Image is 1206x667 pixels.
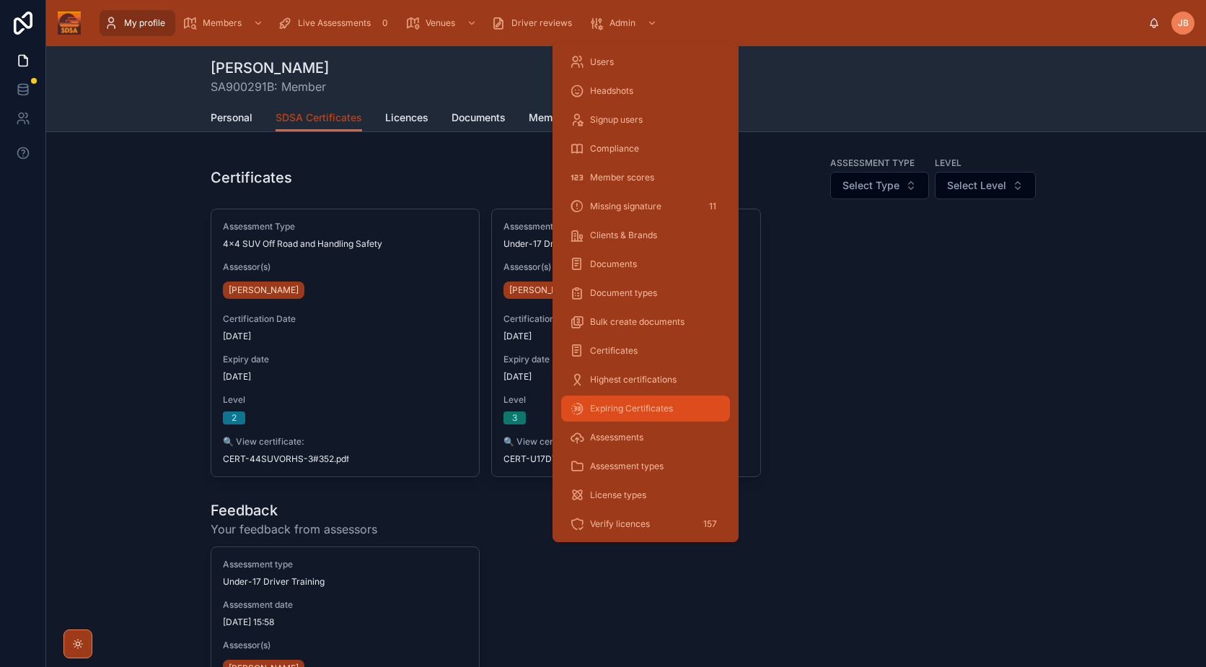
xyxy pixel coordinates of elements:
[273,10,398,36] a: Live Assessments0
[223,313,467,325] span: Certification Date
[590,432,643,443] span: Assessments
[452,105,506,134] a: Documents
[561,193,730,219] a: Missing signature11
[561,424,730,450] a: Assessments
[211,110,252,125] span: Personal
[511,17,572,29] span: Driver reviews
[223,371,467,383] span: [DATE]
[590,374,677,385] span: Highest certifications
[503,453,583,465] span: CERT-U17DT-6#42
[590,403,673,414] span: Expiring Certificates
[452,110,506,125] span: Documents
[561,280,730,306] a: Document types
[426,17,455,29] span: Venues
[232,411,237,424] div: 2
[830,172,929,199] button: Select Button
[590,56,614,68] span: Users
[276,110,362,125] span: SDSA Certificates
[830,156,915,169] label: Assessment Type
[699,515,721,533] div: 157
[503,371,748,383] span: [DATE]
[561,482,730,508] a: License types
[585,10,664,36] a: Admin
[211,58,329,78] h1: [PERSON_NAME]
[223,354,467,365] span: Expiry date
[58,12,81,35] img: App logo
[503,238,605,250] span: Under-17 Driver Training
[590,345,638,357] span: Certificates
[935,172,1036,199] button: Select Button
[561,165,730,191] a: Member scores
[561,338,730,364] a: Certificates
[203,17,242,29] span: Members
[590,230,657,241] span: Clients & Brands
[223,640,467,651] span: Assessor(s)
[223,576,325,588] span: Under-17 Driver Training
[211,167,292,188] h1: Certificates
[223,221,467,232] span: Assessment Type
[223,599,467,611] span: Assessment date
[561,107,730,133] a: Signup users
[385,105,428,134] a: Licences
[590,201,661,212] span: Missing signature
[590,143,639,154] span: Compliance
[503,354,748,365] span: Expiry date
[561,453,730,479] a: Assessment types
[590,172,654,183] span: Member scores
[590,518,650,530] span: Verify licences
[92,7,1148,39] div: scrollable content
[211,105,252,134] a: Personal
[229,284,299,296] span: [PERSON_NAME]
[178,10,270,36] a: Members
[561,309,730,335] a: Bulk create documents
[487,10,582,36] a: Driver reviews
[590,85,633,97] span: Headshots
[509,284,579,296] span: [PERSON_NAME]
[298,17,371,29] span: Live Assessments
[223,261,467,273] span: Assessor(s)
[503,221,748,232] span: Assessment Type
[211,500,377,520] h1: Feedback
[947,178,1006,193] span: Select Level
[401,10,484,36] a: Venues
[561,367,730,393] a: Highest certifications
[590,287,657,299] span: Document types
[561,511,730,537] a: Verify licences157
[503,394,748,406] span: Level
[100,10,175,36] a: My profile
[512,411,517,424] div: 3
[223,616,467,628] span: [DATE] 15:58
[223,238,382,250] span: 4x4 SUV Off Road and Handling Safety
[704,198,721,215] div: 11
[561,251,730,277] a: Documents
[223,436,467,448] span: 🔍 View certificate:
[503,331,748,342] span: [DATE]
[561,136,730,162] a: Compliance
[529,105,589,134] a: Membership
[590,461,664,472] span: Assessment types
[503,313,748,325] span: Certification Date
[590,114,643,126] span: Signup users
[223,331,467,342] span: [DATE]
[561,222,730,248] a: Clients & Brands
[211,520,377,538] span: Your feedback from assessors
[842,178,899,193] span: Select Type
[590,489,646,501] span: License types
[276,105,362,132] a: SDSA Certificates
[561,49,730,75] a: Users
[385,110,428,125] span: Licences
[561,78,730,104] a: Headshots
[609,17,635,29] span: Admin
[211,78,329,95] span: SA900291B: Member
[561,396,730,422] a: Expiring Certificates
[223,559,467,570] span: Assessment type
[590,258,637,270] span: Documents
[334,453,349,465] span: .pdf
[935,156,961,169] label: Level
[503,261,748,273] span: Assessor(s)
[223,394,467,406] span: Level
[590,316,685,328] span: Bulk create documents
[503,436,748,448] span: 🔍 View certificate:
[124,17,165,29] span: My profile
[1178,17,1189,29] span: JB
